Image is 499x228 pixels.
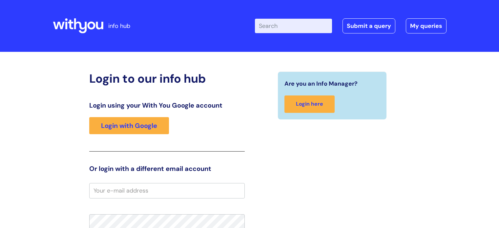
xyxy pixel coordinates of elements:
[343,18,395,33] a: Submit a query
[89,72,245,86] h2: Login to our info hub
[89,117,169,134] a: Login with Google
[284,95,335,113] a: Login here
[108,21,130,31] p: info hub
[284,78,358,89] span: Are you an Info Manager?
[89,101,245,109] h3: Login using your With You Google account
[89,165,245,173] h3: Or login with a different email account
[406,18,447,33] a: My queries
[255,19,332,33] input: Search
[89,183,245,198] input: Your e-mail address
